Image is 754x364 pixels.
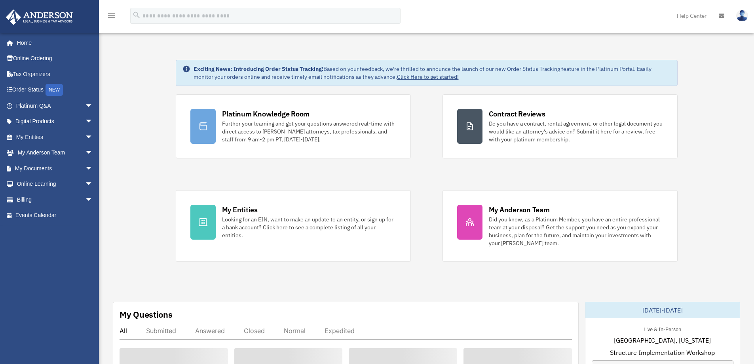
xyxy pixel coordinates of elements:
img: Anderson Advisors Platinum Portal [4,10,75,25]
div: Platinum Knowledge Room [222,109,310,119]
div: Live & In-Person [637,324,688,333]
div: Looking for an EIN, want to make an update to an entity, or sign up for a bank account? Click her... [222,215,396,239]
div: Answered [195,327,225,335]
span: arrow_drop_down [85,192,101,208]
a: My Entities Looking for an EIN, want to make an update to an entity, or sign up for a bank accoun... [176,190,411,262]
a: My Entitiesarrow_drop_down [6,129,105,145]
div: Closed [244,327,265,335]
span: arrow_drop_down [85,176,101,192]
div: Contract Reviews [489,109,545,119]
a: Billingarrow_drop_down [6,192,105,208]
a: Home [6,35,101,51]
a: Online Ordering [6,51,105,67]
img: User Pic [736,10,748,21]
div: Normal [284,327,306,335]
div: Did you know, as a Platinum Member, you have an entire professional team at your disposal? Get th... [489,215,663,247]
a: Platinum Q&Aarrow_drop_down [6,98,105,114]
span: Structure Implementation Workshop [610,348,715,357]
a: Digital Productsarrow_drop_down [6,114,105,130]
div: All [120,327,127,335]
div: NEW [46,84,63,96]
div: Submitted [146,327,176,335]
div: Based on your feedback, we're thrilled to announce the launch of our new Order Status Tracking fe... [194,65,671,81]
div: Do you have a contract, rental agreement, or other legal document you would like an attorney's ad... [489,120,663,143]
div: My Questions [120,309,173,320]
span: arrow_drop_down [85,98,101,114]
span: arrow_drop_down [85,129,101,145]
i: search [132,11,141,19]
div: [DATE]-[DATE] [585,302,740,318]
strong: Exciting News: Introducing Order Status Tracking! [194,65,323,72]
a: Tax Organizers [6,66,105,82]
span: arrow_drop_down [85,145,101,161]
a: Click Here to get started! [397,73,459,80]
a: Events Calendar [6,208,105,223]
div: My Entities [222,205,258,215]
i: menu [107,11,116,21]
a: Online Learningarrow_drop_down [6,176,105,192]
span: arrow_drop_down [85,160,101,177]
a: Order StatusNEW [6,82,105,98]
a: My Anderson Team Did you know, as a Platinum Member, you have an entire professional team at your... [443,190,678,262]
div: Further your learning and get your questions answered real-time with direct access to [PERSON_NAM... [222,120,396,143]
span: [GEOGRAPHIC_DATA], [US_STATE] [614,335,711,345]
a: Contract Reviews Do you have a contract, rental agreement, or other legal document you would like... [443,94,678,158]
a: menu [107,14,116,21]
a: My Anderson Teamarrow_drop_down [6,145,105,161]
a: My Documentsarrow_drop_down [6,160,105,176]
a: Platinum Knowledge Room Further your learning and get your questions answered real-time with dire... [176,94,411,158]
div: Expedited [325,327,355,335]
div: My Anderson Team [489,205,550,215]
span: arrow_drop_down [85,114,101,130]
